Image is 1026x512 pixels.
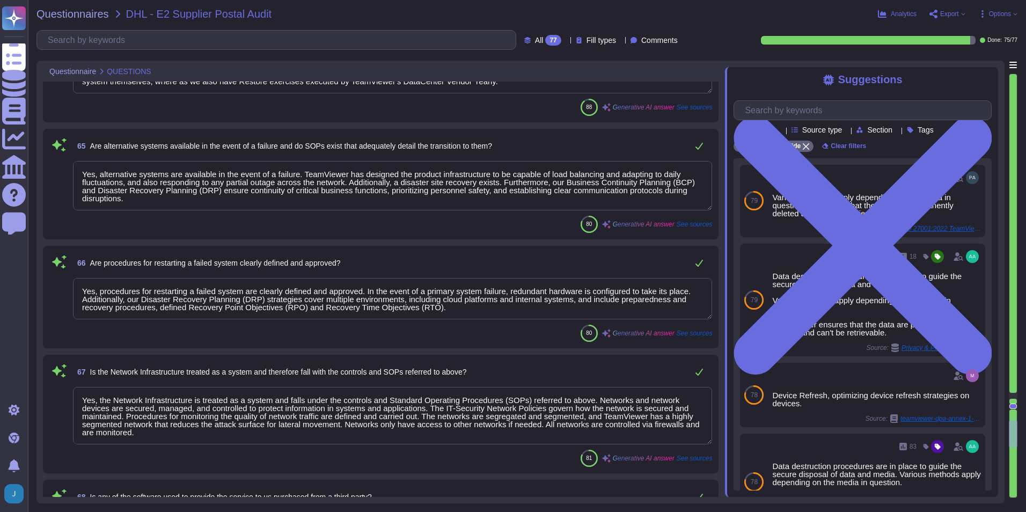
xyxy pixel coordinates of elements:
span: Analytics [891,11,917,17]
span: 79 [751,198,758,204]
span: See sources [677,330,713,337]
span: Source: [866,414,981,423]
div: Data destruction procedures are in place to guide the secure disposal of data and media. Various ... [772,462,981,510]
span: Generative AI answer [613,330,675,337]
span: 78 [751,392,758,398]
span: 80 [586,221,592,227]
div: 77 [545,35,561,46]
img: user [966,171,979,184]
span: See sources [677,455,713,462]
span: 78 [751,479,758,485]
span: Generative AI answer [613,221,675,228]
textarea: Yes, the Network Infrastructure is treated as a system and falls under the controls and Standard ... [73,387,712,444]
span: Are alternative systems available in the event of a failure and do SOPs exist that adequately det... [90,142,492,150]
input: Search by keywords [42,31,516,49]
span: Is any of the software used to provide the service to us purchased from a third party? [90,493,372,501]
span: teamviewer-dpa-annex-1-details-of-processing-en.pdf [900,415,981,422]
span: 65 [73,142,86,150]
img: user [4,484,24,503]
span: 66 [73,259,86,267]
span: 79 [751,297,758,303]
span: All [535,36,544,44]
span: 67 [73,368,86,376]
textarea: Yes, alternative systems are available in the event of a failure. TeamViewer has designed the pro... [73,161,712,210]
button: user [2,482,31,506]
span: DHL - E2 Supplier Postal Audit [126,9,272,19]
span: 75 / 77 [1004,38,1017,43]
span: Generative AI answer [613,455,675,462]
span: Is the Network Infrastructure treated as a system and therefore fall with the controls and SOPs r... [90,368,467,376]
span: 83 [910,443,917,450]
span: Comments [641,36,678,44]
span: Are procedures for restarting a failed system clearly defined and approved? [90,259,341,267]
span: 81 [586,455,592,461]
button: Analytics [878,10,917,18]
img: user [966,369,979,382]
span: Fill types [587,36,616,44]
span: See sources [677,221,713,228]
span: 88 [586,104,592,110]
span: Export [940,11,959,17]
span: See sources [677,104,713,111]
textarea: Yes, procedures for restarting a failed system are clearly defined and approved. In the event of ... [73,278,712,319]
span: QUESTIONS [107,68,151,75]
img: user [966,440,979,453]
input: Search by keywords [739,101,991,120]
span: Options [989,11,1011,17]
span: Questionnaire [49,68,96,75]
span: 80 [586,330,592,336]
span: Questionnaires [36,9,109,19]
span: 68 [73,493,86,501]
span: Generative AI answer [613,104,675,111]
span: Done: [987,38,1002,43]
img: user [966,250,979,263]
